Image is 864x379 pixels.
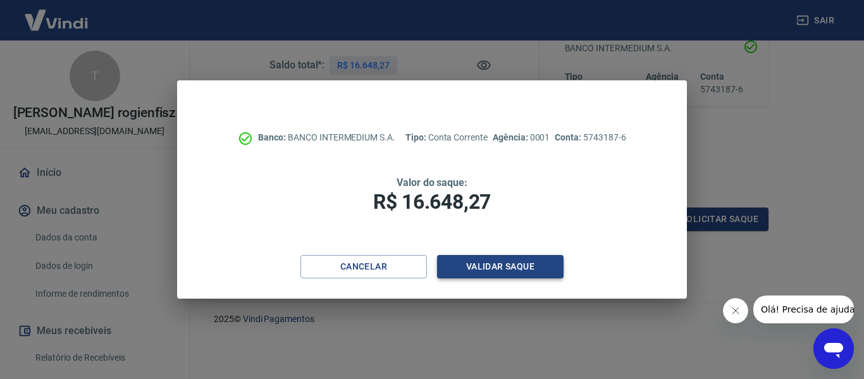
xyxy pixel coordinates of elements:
[493,132,530,142] span: Agência:
[723,298,748,323] iframe: Fechar mensagem
[555,131,626,144] p: 5743187-6
[493,131,550,144] p: 0001
[437,255,564,278] button: Validar saque
[405,131,488,144] p: Conta Corrente
[397,177,467,189] span: Valor do saque:
[405,132,428,142] span: Tipo:
[555,132,583,142] span: Conta:
[373,190,491,214] span: R$ 16.648,27
[8,9,106,19] span: Olá! Precisa de ajuda?
[813,328,854,369] iframe: Botão para abrir a janela de mensagens
[258,132,288,142] span: Banco:
[300,255,427,278] button: Cancelar
[258,131,395,144] p: BANCO INTERMEDIUM S.A.
[753,295,854,323] iframe: Mensagem da empresa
